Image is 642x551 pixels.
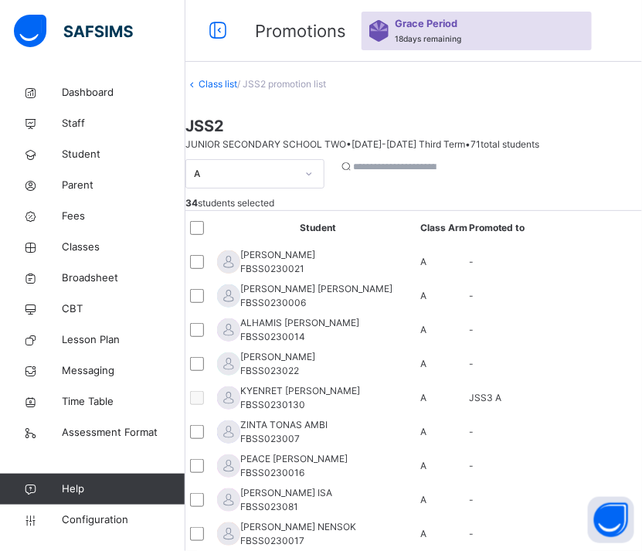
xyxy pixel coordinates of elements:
span: FBSS0230017 [240,535,304,546]
b: 34 [185,197,198,209]
span: Classes [62,240,185,255]
span: / JSS2 promotion list [237,78,326,90]
span: [PERSON_NAME] [240,350,315,364]
span: A [420,528,426,539]
span: ALHAMIS [PERSON_NAME] [240,316,359,330]
span: KYENRET [PERSON_NAME] [240,384,360,398]
span: JSS2 [185,114,642,138]
span: [PERSON_NAME] NENSOK [240,520,356,534]
span: A [420,290,426,301]
span: FBSS0230021 [240,263,304,274]
span: Time Table [62,394,185,410]
span: [PERSON_NAME] [PERSON_NAME] [240,282,392,296]
span: CBT [62,301,185,317]
span: Messaging [62,363,185,379]
span: FBSS0230014 [240,331,305,342]
img: safsims [14,15,133,47]
span: Broadsheet [62,270,185,286]
span: Help [62,481,185,497]
span: PEACE [PERSON_NAME] [240,452,348,466]
span: Staff [62,116,185,131]
span: A [420,494,426,505]
span: - [469,256,474,267]
span: Dashboard [62,85,185,100]
span: Assessment Format [62,425,185,440]
span: ZINTA TONAS AMBI [240,418,328,432]
span: A [420,460,426,471]
span: Lesson Plan [62,332,185,348]
img: sticker-purple.71386a28dfed39d6af7621340158ba97.svg [369,20,389,42]
span: Promotions [255,21,346,41]
th: Promoted to [468,211,526,245]
span: [PERSON_NAME] ISA [240,486,332,500]
span: Grace Period [395,16,457,31]
span: [PERSON_NAME] [240,248,315,262]
span: A [420,426,426,437]
span: FBSS0230006 [240,297,306,308]
span: - [469,358,474,369]
span: students selected [185,197,274,209]
span: FBSS0230016 [240,467,304,478]
span: FBSS023081 [240,501,298,512]
span: A [420,324,426,335]
span: Student [62,147,185,162]
span: A [420,256,426,267]
span: JUNIOR SECONDARY SCHOOL TWO • [DATE]-[DATE] Third Term • 71 total students [185,138,539,150]
span: Fees [62,209,185,224]
button: Open asap [588,497,634,543]
span: - [469,528,474,539]
span: - [469,290,474,301]
span: 18 days remaining [395,34,461,43]
span: FBSS023022 [240,365,299,376]
div: A [194,167,296,181]
a: Class list [199,78,237,90]
span: Parent [62,178,185,193]
span: - [469,324,474,335]
span: - [469,494,474,505]
span: JSS3 A [469,392,501,403]
span: - [469,426,474,437]
span: Configuration [62,512,185,528]
span: - [469,460,474,471]
span: A [420,358,426,369]
th: Student [216,211,420,245]
span: FBSS023007 [240,433,300,444]
span: FBSS0230130 [240,399,305,410]
th: Class Arm [420,211,468,245]
span: A [420,392,426,403]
